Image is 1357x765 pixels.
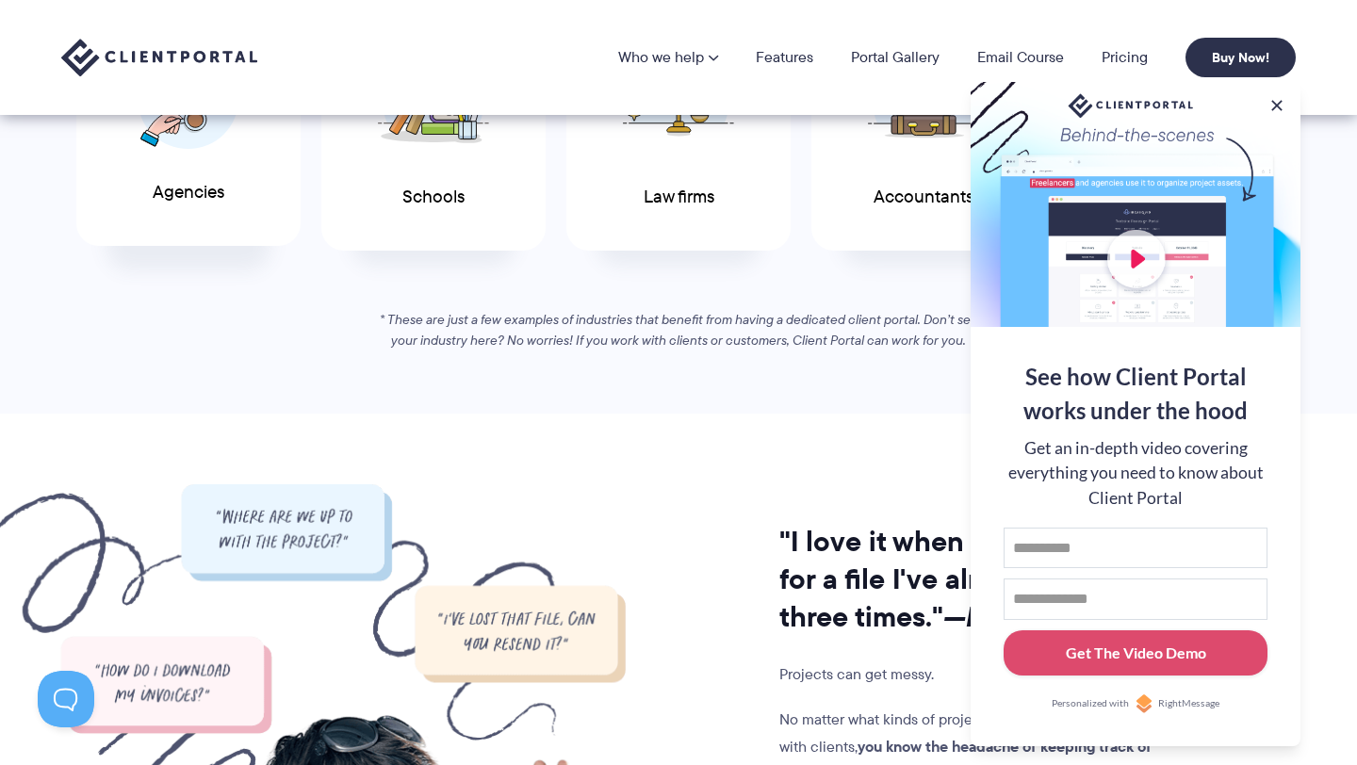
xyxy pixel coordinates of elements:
a: Email Course [977,50,1064,65]
span: RightMessage [1158,696,1219,711]
span: Schools [402,187,465,207]
iframe: Toggle Customer Support [38,671,94,727]
a: Personalized withRightMessage [1004,694,1267,713]
a: Portal Gallery [851,50,940,65]
p: Projects can get messy. [779,661,1162,688]
a: Law firms [566,6,791,252]
div: Get The Video Demo [1066,642,1206,664]
span: Accountants [874,187,973,207]
a: Who we help [618,50,718,65]
a: Schools [321,6,546,252]
button: Get The Video Demo [1004,630,1267,676]
span: Personalized with [1052,696,1129,711]
a: Agencies [76,1,301,247]
i: —No one, ever. [943,595,1138,638]
a: Buy Now! [1185,38,1296,77]
span: Agencies [153,183,224,203]
a: Accountants [811,6,1036,252]
a: Pricing [1102,50,1148,65]
h2: "I love it when a client asks for a file I've already sent three times." [779,523,1162,636]
em: * These are just a few examples of industries that benefit from having a dedicated client portal.... [380,310,978,350]
div: Get an in-depth video covering everything you need to know about Client Portal [1004,436,1267,511]
div: See how Client Portal works under the hood [1004,360,1267,428]
span: Law firms [644,187,714,207]
a: Features [756,50,813,65]
img: Personalized with RightMessage [1135,694,1153,713]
